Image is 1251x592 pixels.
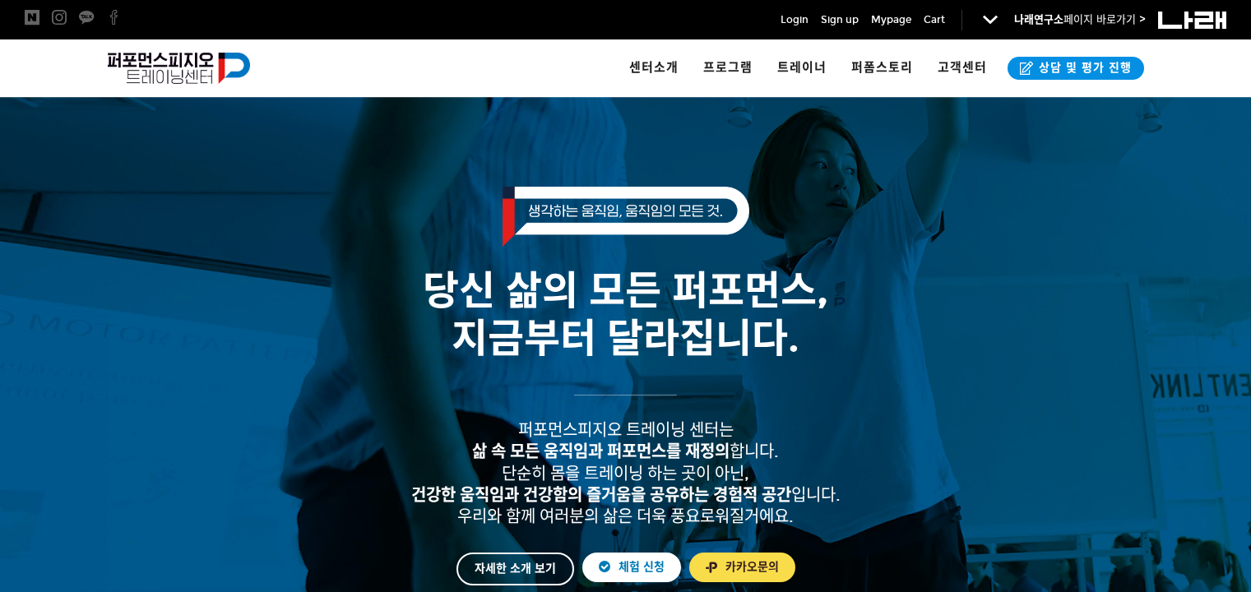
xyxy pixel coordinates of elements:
a: 프로그램 [691,39,765,97]
a: 센터소개 [617,39,691,97]
a: 고객센터 [925,39,999,97]
span: 당신 삶의 모든 퍼포먼스, 지금부터 달라집니다. [423,266,828,363]
strong: 나래연구소 [1014,13,1063,26]
span: 고객센터 [938,60,987,75]
a: 퍼폼스토리 [839,39,925,97]
span: 퍼포먼스피지오 트레이닝 센터는 [518,420,734,440]
a: 상담 및 평가 진행 [1008,57,1144,80]
a: 자세한 소개 보기 [456,553,574,585]
span: 프로그램 [703,60,753,75]
a: Cart [924,12,945,28]
img: 생각하는 움직임, 움직임의 모든 것. [503,187,749,247]
a: 트레이너 [765,39,839,97]
span: 센터소개 [629,60,679,75]
span: 우리와 함께 여러분의 삶은 더욱 풍요로워질거에요. [457,506,794,526]
a: 나래연구소페이지 바로가기 > [1014,13,1146,26]
a: 체험 신청 [582,553,681,582]
a: Sign up [821,12,859,28]
span: 트레이너 [777,60,827,75]
a: 카카오문의 [689,553,795,582]
strong: 건강한 움직임과 건강함의 즐거움을 공유하는 경험적 공간 [411,485,791,505]
span: 합니다. [472,442,779,461]
span: 상담 및 평가 진행 [1034,60,1132,76]
span: 퍼폼스토리 [851,60,913,75]
span: 입니다. [411,485,841,505]
strong: 삶 속 모든 움직임과 퍼포먼스를 재정의 [472,442,730,461]
span: 단순히 몸을 트레이닝 하는 곳이 아닌, [502,464,749,483]
a: Login [781,12,809,28]
a: Mypage [871,12,911,28]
